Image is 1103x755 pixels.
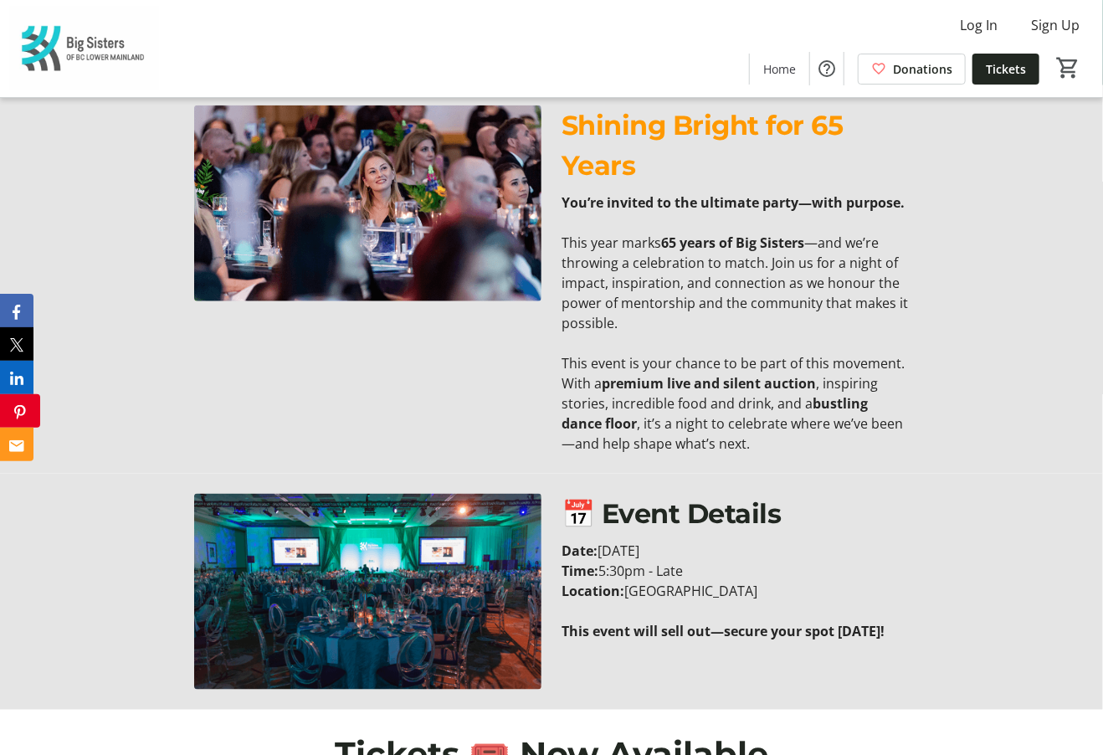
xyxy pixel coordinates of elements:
span: Home [763,60,796,78]
strong: Time: [562,562,598,580]
button: Help [810,52,844,85]
strong: Date: [562,542,598,560]
img: undefined [194,494,541,690]
p: This event is your chance to be part of this movement. With a , inspiring stories, incredible foo... [562,353,909,454]
img: Big Sisters of BC Lower Mainland's Logo [10,7,159,90]
span: Sign Up [1031,15,1080,35]
button: Cart [1053,53,1083,83]
button: Log In [947,12,1011,39]
span: 📅 Event Details [562,497,782,530]
button: Sign Up [1018,12,1093,39]
p: [GEOGRAPHIC_DATA] [562,581,909,601]
span: Shining Bright for 65 Years [562,109,844,182]
p: [DATE] [562,541,909,561]
strong: premium live and silent auction [602,374,816,393]
a: Home [750,54,809,85]
span: Tickets [986,60,1026,78]
p: This year marks —and we’re throwing a celebration to match. Join us for a night of impact, inspir... [562,233,909,333]
strong: Location: [562,582,624,600]
strong: You’re invited to the ultimate party—with purpose. [562,193,905,212]
span: Log In [960,15,998,35]
strong: This event will sell out—secure your spot [DATE]! [562,622,885,640]
strong: 65 years of Big Sisters [661,234,804,252]
p: 5:30pm - Late [562,561,909,581]
span: Donations [893,60,952,78]
a: Donations [858,54,966,85]
img: undefined [194,105,541,301]
a: Tickets [972,54,1039,85]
